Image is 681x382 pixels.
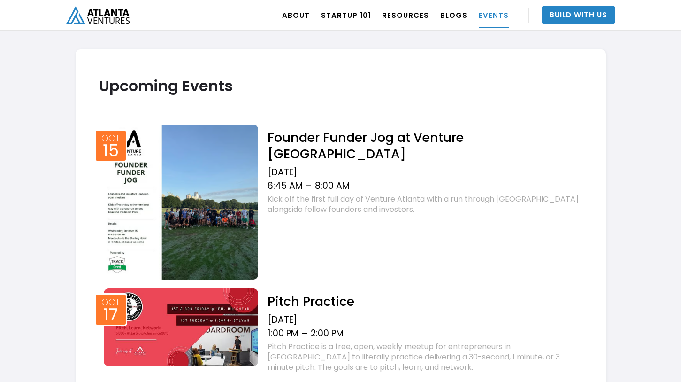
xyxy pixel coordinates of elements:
[101,298,120,307] div: Oct
[315,180,350,192] div: 8:00 AM
[268,314,582,326] div: [DATE]
[101,134,120,143] div: Oct
[104,288,259,366] img: Event thumb
[268,180,303,192] div: 6:45 AM
[440,2,467,28] a: BLOGS
[99,78,582,94] h2: Upcoming Events
[302,328,307,339] div: –
[268,293,582,310] h2: Pitch Practice
[268,167,582,178] div: [DATE]
[268,129,582,162] h2: Founder Funder Jog at Venture [GEOGRAPHIC_DATA]
[99,286,582,375] a: Event thumbOct17Pitch Practice[DATE]1:00 PM–2:00 PMPitch Practice is a free, open, weekly meetup ...
[104,125,259,280] img: Event thumb
[268,342,582,373] div: Pitch Practice is a free, open, weekly meetup for entrepreneurs in [GEOGRAPHIC_DATA] to literally...
[306,180,312,192] div: –
[282,2,310,28] a: ABOUT
[268,328,298,339] div: 1:00 PM
[382,2,429,28] a: RESOURCES
[321,2,371,28] a: Startup 101
[103,308,118,322] div: 17
[268,194,582,215] div: Kick off the first full day of Venture Atlanta with a run through [GEOGRAPHIC_DATA] alongside fel...
[542,6,615,24] a: Build With Us
[479,2,509,28] a: EVENTS
[311,328,344,339] div: 2:00 PM
[103,144,119,158] div: 15
[99,122,582,280] a: Event thumbOct15Founder Funder Jog at Venture [GEOGRAPHIC_DATA][DATE]6:45 AM–8:00 AMKick off the ...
